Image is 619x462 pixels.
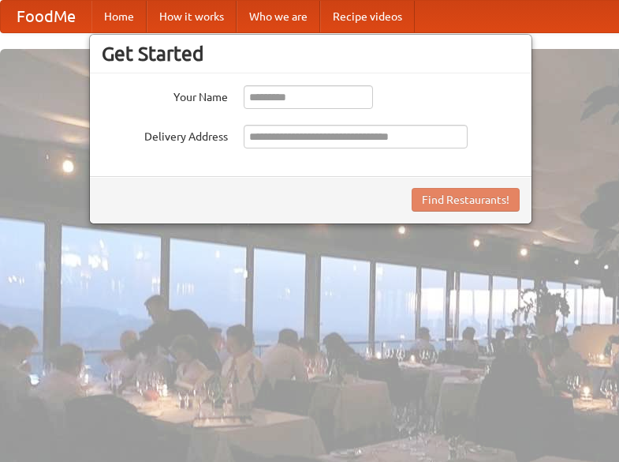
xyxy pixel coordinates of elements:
[102,125,228,145] label: Delivery Address
[102,85,228,105] label: Your Name
[237,1,320,32] a: Who we are
[91,1,147,32] a: Home
[320,1,415,32] a: Recipe videos
[102,42,520,66] h3: Get Started
[147,1,237,32] a: How it works
[1,1,91,32] a: FoodMe
[412,188,520,212] button: Find Restaurants!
